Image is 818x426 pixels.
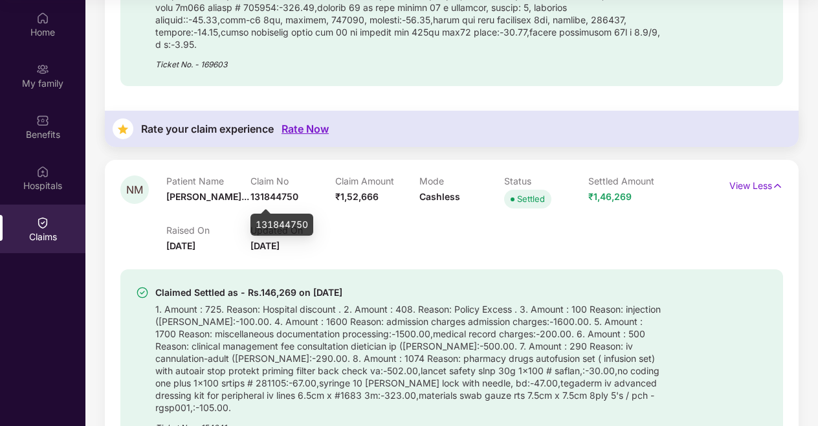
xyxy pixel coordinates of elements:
[250,214,313,236] div: 131844750
[166,191,249,202] span: [PERSON_NAME]...
[335,175,419,186] p: Claim Amount
[250,191,298,202] span: 131844750
[419,191,460,202] span: Cashless
[282,123,329,135] div: Rate Now
[335,191,379,202] span: ₹1,52,666
[155,50,662,71] div: Ticket No. - 169603
[155,285,662,300] div: Claimed Settled as - Rs.146,269 on [DATE]
[588,175,672,186] p: Settled Amount
[166,240,195,251] span: [DATE]
[126,185,143,196] span: NM
[155,300,662,414] div: 1. Amount : 725. Reason: Hospital discount . 2. Amount : 408. Reason: Policy Excess . 3. Amount :...
[166,225,250,236] p: Raised On
[36,216,49,229] img: svg+xml;base64,PHN2ZyBpZD0iQ2xhaW0iIHhtbG5zPSJodHRwOi8vd3d3LnczLm9yZy8yMDAwL3N2ZyIgd2lkdGg9IjIwIi...
[113,118,133,139] img: svg+xml;base64,PHN2ZyB4bWxucz0iaHR0cDovL3d3dy53My5vcmcvMjAwMC9zdmciIHdpZHRoPSIzNyIgaGVpZ2h0PSIzNy...
[36,63,49,76] img: svg+xml;base64,PHN2ZyB3aWR0aD0iMjAiIGhlaWdodD0iMjAiIHZpZXdCb3g9IjAgMCAyMCAyMCIgZmlsbD0ibm9uZSIgeG...
[141,123,274,135] div: Rate your claim experience
[36,12,49,25] img: svg+xml;base64,PHN2ZyBpZD0iSG9tZSIgeG1sbnM9Imh0dHA6Ly93d3cudzMub3JnLzIwMDAvc3ZnIiB3aWR0aD0iMjAiIG...
[136,286,149,299] img: svg+xml;base64,PHN2ZyBpZD0iU3VjY2Vzcy0zMngzMiIgeG1sbnM9Imh0dHA6Ly93d3cudzMub3JnLzIwMDAvc3ZnIiB3aW...
[588,191,632,202] span: ₹1,46,269
[772,179,783,193] img: svg+xml;base64,PHN2ZyB4bWxucz0iaHR0cDovL3d3dy53My5vcmcvMjAwMC9zdmciIHdpZHRoPSIxNyIgaGVpZ2h0PSIxNy...
[250,175,335,186] p: Claim No
[729,175,783,193] p: View Less
[504,175,588,186] p: Status
[36,114,49,127] img: svg+xml;base64,PHN2ZyBpZD0iQmVuZWZpdHMiIHhtbG5zPSJodHRwOi8vd3d3LnczLm9yZy8yMDAwL3N2ZyIgd2lkdGg9Ij...
[419,175,503,186] p: Mode
[517,192,545,205] div: Settled
[166,175,250,186] p: Patient Name
[36,165,49,178] img: svg+xml;base64,PHN2ZyBpZD0iSG9zcGl0YWxzIiB4bWxucz0iaHR0cDovL3d3dy53My5vcmcvMjAwMC9zdmciIHdpZHRoPS...
[250,240,280,251] span: [DATE]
